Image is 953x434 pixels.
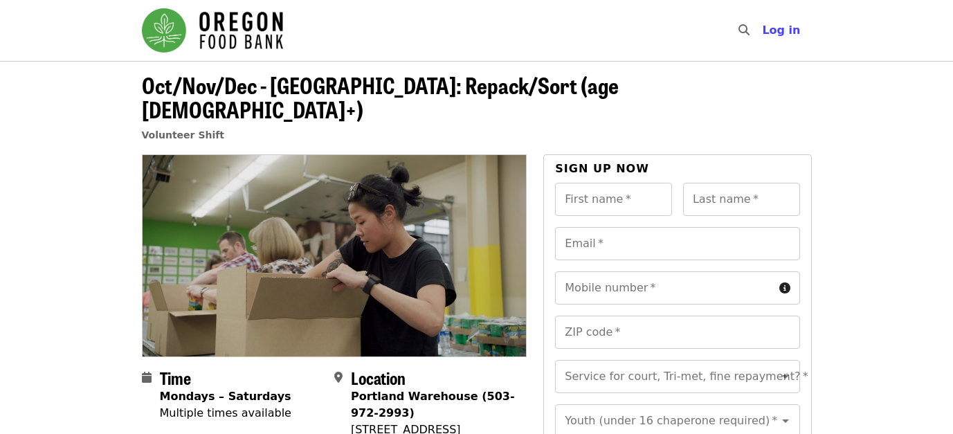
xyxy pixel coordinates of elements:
[758,14,769,47] input: Search
[779,282,790,295] i: circle-info icon
[555,162,649,175] span: Sign up now
[160,390,291,403] strong: Mondays – Saturdays
[776,367,795,386] button: Open
[555,316,799,349] input: ZIP code
[142,69,619,125] span: Oct/Nov/Dec - [GEOGRAPHIC_DATA]: Repack/Sort (age [DEMOGRAPHIC_DATA]+)
[142,129,225,141] a: Volunteer Shift
[160,365,191,390] span: Time
[738,24,750,37] i: search icon
[142,371,152,384] i: calendar icon
[751,17,811,44] button: Log in
[334,371,343,384] i: map-marker-alt icon
[555,183,672,216] input: First name
[555,271,773,305] input: Mobile number
[762,24,800,37] span: Log in
[142,8,283,53] img: Oregon Food Bank - Home
[351,365,406,390] span: Location
[143,155,527,356] img: Oct/Nov/Dec - Portland: Repack/Sort (age 8+) organized by Oregon Food Bank
[160,405,291,422] div: Multiple times available
[683,183,800,216] input: Last name
[776,411,795,431] button: Open
[351,390,515,419] strong: Portland Warehouse (503-972-2993)
[555,227,799,260] input: Email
